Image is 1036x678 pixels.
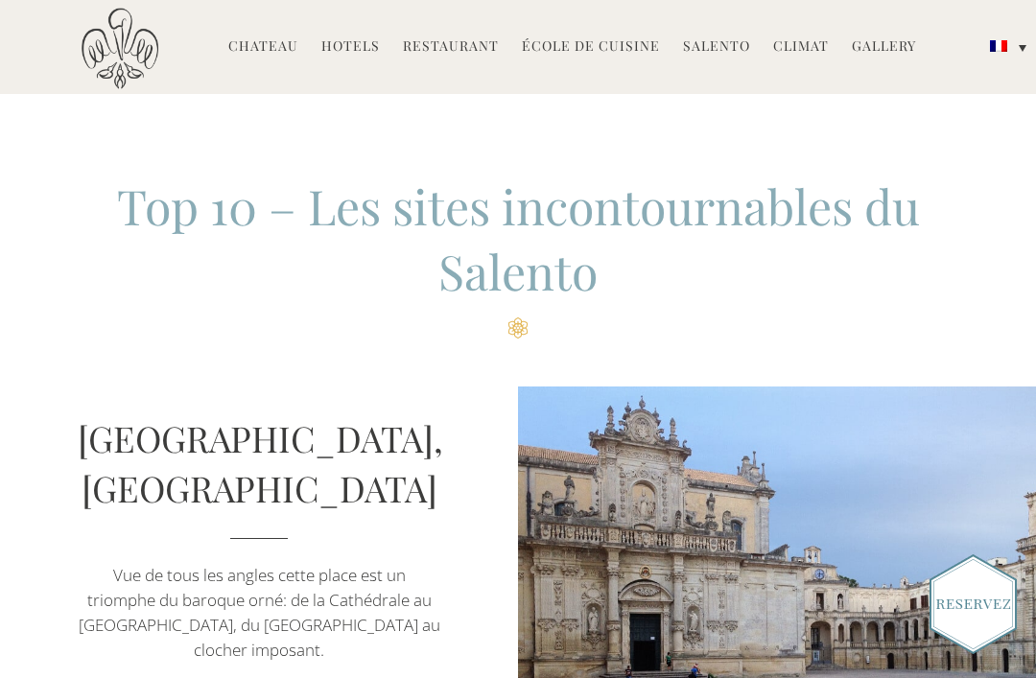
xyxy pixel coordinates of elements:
[852,36,916,58] a: Gallery
[990,40,1007,52] img: Français
[78,414,443,511] a: [GEOGRAPHIC_DATA], [GEOGRAPHIC_DATA]
[930,554,1017,654] img: Book_Button_French.png
[82,8,158,89] img: Castello di Ugento
[228,36,298,58] a: Chateau
[403,36,499,58] a: Restaurant
[321,36,380,58] a: Hotels
[683,36,750,58] a: Salento
[48,174,988,339] h2: Top 10 – Les sites incontournables du Salento
[522,36,660,58] a: École de Cuisine
[79,564,440,661] span: Vue de tous les angles cette place est un triomphe du baroque orné: de la Cathédrale au [GEOGRAPH...
[773,36,829,58] a: Climat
